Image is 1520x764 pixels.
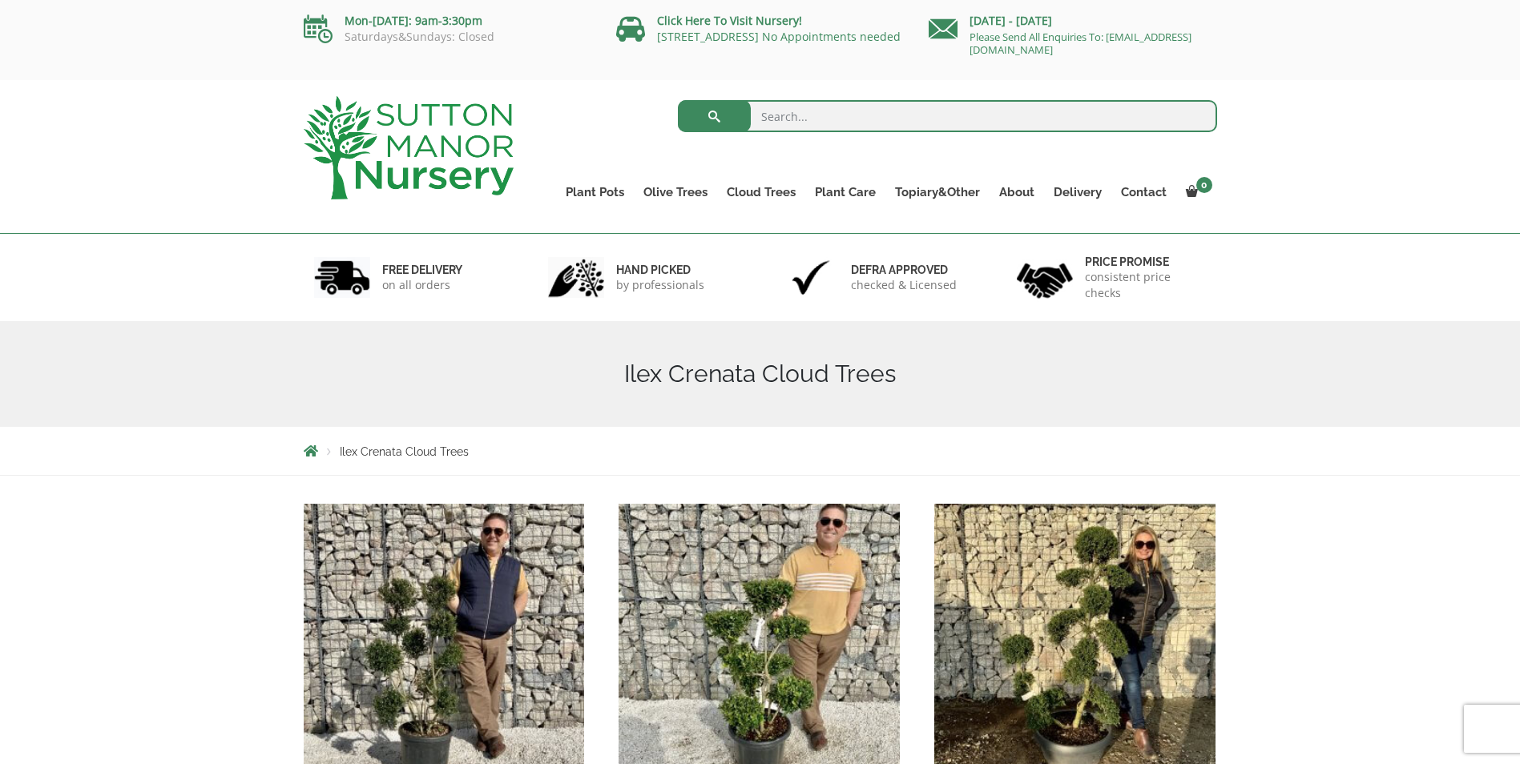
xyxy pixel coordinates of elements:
[304,30,592,43] p: Saturdays&Sundays: Closed
[1176,181,1217,203] a: 0
[616,263,704,277] h6: hand picked
[717,181,805,203] a: Cloud Trees
[990,181,1044,203] a: About
[634,181,717,203] a: Olive Trees
[805,181,885,203] a: Plant Care
[382,277,462,293] p: on all orders
[548,257,604,298] img: 2.jpg
[657,13,802,28] a: Click Here To Visit Nursery!
[304,11,592,30] p: Mon-[DATE]: 9am-3:30pm
[556,181,634,203] a: Plant Pots
[1085,269,1207,301] p: consistent price checks
[616,277,704,293] p: by professionals
[1111,181,1176,203] a: Contact
[304,96,514,199] img: logo
[851,277,957,293] p: checked & Licensed
[1085,255,1207,269] h6: Price promise
[1196,177,1212,193] span: 0
[851,263,957,277] h6: Defra approved
[1044,181,1111,203] a: Delivery
[783,257,839,298] img: 3.jpg
[340,445,469,458] span: Ilex Crenata Cloud Trees
[304,444,1217,457] nav: Breadcrumbs
[304,360,1217,388] h1: Ilex Crenata Cloud Trees
[678,100,1217,132] input: Search...
[929,11,1217,30] p: [DATE] - [DATE]
[885,181,990,203] a: Topiary&Other
[970,30,1191,57] a: Please Send All Enquiries To: [EMAIL_ADDRESS][DOMAIN_NAME]
[1017,253,1073,302] img: 4.jpg
[314,257,370,298] img: 1.jpg
[657,29,901,44] a: [STREET_ADDRESS] No Appointments needed
[382,263,462,277] h6: FREE DELIVERY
